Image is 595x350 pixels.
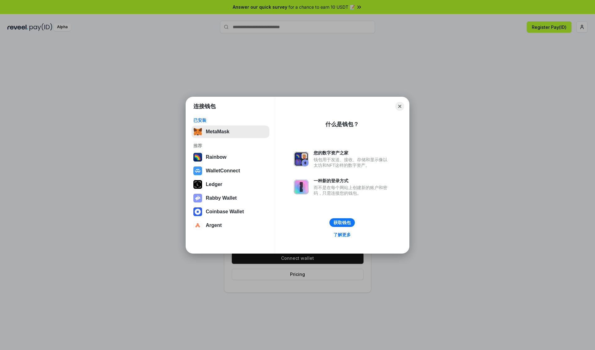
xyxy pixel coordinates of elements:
[294,179,309,194] img: svg+xml,%3Csvg%20xmlns%3D%22http%3A%2F%2Fwww.w3.org%2F2000%2Fsvg%22%20fill%3D%22none%22%20viewBox...
[192,219,269,232] button: Argent
[206,182,222,187] div: Ledger
[192,192,269,204] button: Rabby Wallet
[333,220,351,225] div: 获取钱包
[333,232,351,237] div: 了解更多
[192,165,269,177] button: WalletConnect
[193,207,202,216] img: svg+xml,%3Csvg%20width%3D%2228%22%20height%3D%2228%22%20viewBox%3D%220%200%2028%2028%22%20fill%3D...
[193,117,267,123] div: 已安装
[192,151,269,163] button: Rainbow
[192,178,269,191] button: Ledger
[193,221,202,230] img: svg+xml,%3Csvg%20width%3D%2228%22%20height%3D%2228%22%20viewBox%3D%220%200%2028%2028%22%20fill%3D...
[192,126,269,138] button: MetaMask
[193,127,202,136] img: svg+xml,%3Csvg%20fill%3D%22none%22%20height%3D%2233%22%20viewBox%3D%220%200%2035%2033%22%20width%...
[294,152,309,166] img: svg+xml,%3Csvg%20xmlns%3D%22http%3A%2F%2Fwww.w3.org%2F2000%2Fsvg%22%20fill%3D%22none%22%20viewBox...
[395,102,404,111] button: Close
[193,180,202,189] img: svg+xml,%3Csvg%20xmlns%3D%22http%3A%2F%2Fwww.w3.org%2F2000%2Fsvg%22%20width%3D%2228%22%20height%3...
[192,206,269,218] button: Coinbase Wallet
[314,150,390,156] div: 您的数字资产之家
[206,209,244,215] div: Coinbase Wallet
[193,143,267,148] div: 推荐
[314,157,390,168] div: 钱包用于发送、接收、存储和显示像以太坊和NFT这样的数字资产。
[206,129,229,135] div: MetaMask
[314,178,390,184] div: 一种新的登录方式
[206,195,237,201] div: Rabby Wallet
[330,231,355,239] a: 了解更多
[314,185,390,196] div: 而不是在每个网站上创建新的账户和密码，只需连接您的钱包。
[193,153,202,162] img: svg+xml,%3Csvg%20width%3D%22120%22%20height%3D%22120%22%20viewBox%3D%220%200%20120%20120%22%20fil...
[206,168,240,174] div: WalletConnect
[193,194,202,202] img: svg+xml,%3Csvg%20xmlns%3D%22http%3A%2F%2Fwww.w3.org%2F2000%2Fsvg%22%20fill%3D%22none%22%20viewBox...
[193,103,216,110] h1: 连接钱包
[193,166,202,175] img: svg+xml,%3Csvg%20width%3D%2228%22%20height%3D%2228%22%20viewBox%3D%220%200%2028%2028%22%20fill%3D...
[325,121,359,128] div: 什么是钱包？
[206,154,227,160] div: Rainbow
[329,218,355,227] button: 获取钱包
[206,223,222,228] div: Argent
